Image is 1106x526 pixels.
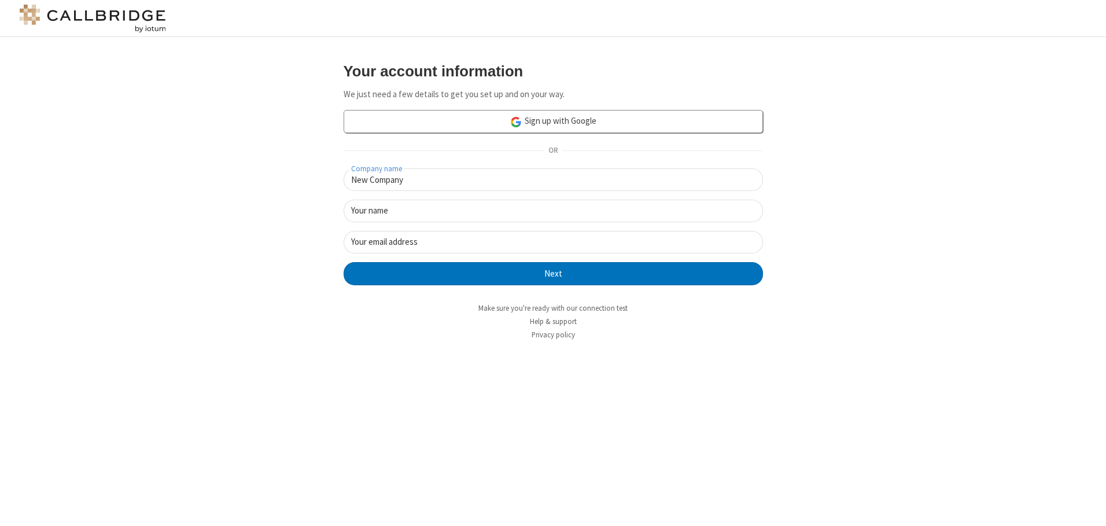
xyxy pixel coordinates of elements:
img: google-icon.png [510,116,522,128]
img: logo@2x.png [17,5,168,32]
h3: Your account information [344,63,763,79]
button: Next [344,262,763,285]
span: OR [544,143,562,159]
p: We just need a few details to get you set up and on your way. [344,88,763,101]
a: Sign up with Google [344,110,763,133]
a: Privacy policy [532,330,575,340]
input: Company name [344,168,763,191]
input: Your name [344,200,763,222]
a: Help & support [530,317,577,326]
input: Your email address [344,231,763,253]
a: Make sure you're ready with our connection test [478,303,628,313]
